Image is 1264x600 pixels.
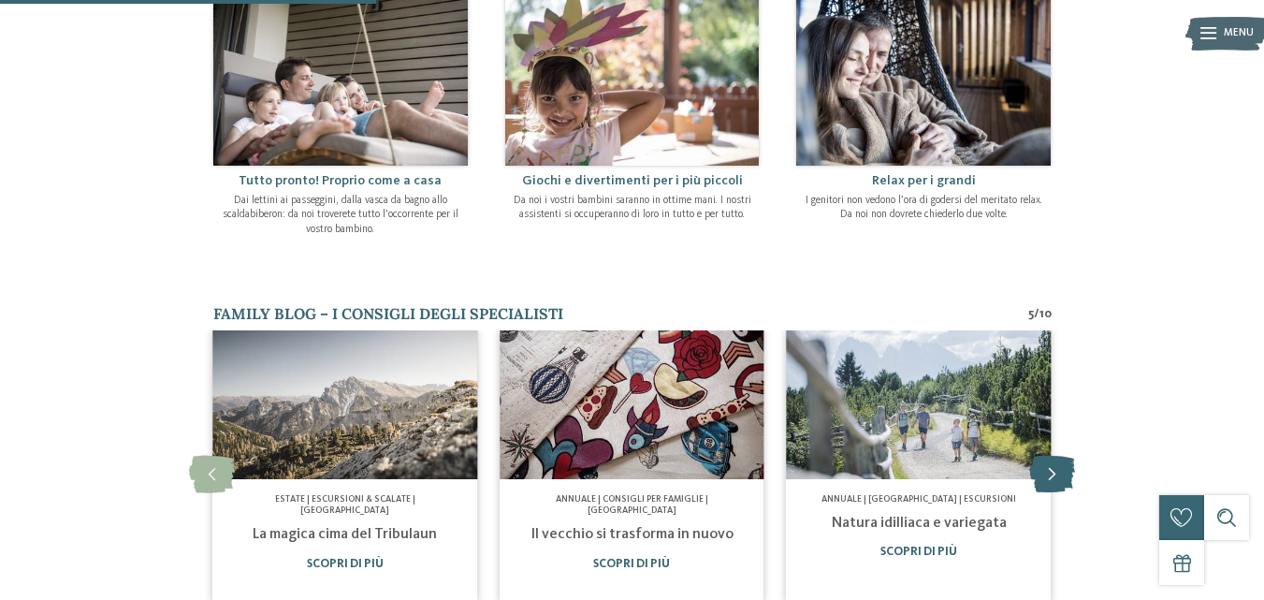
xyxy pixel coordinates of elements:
span: 5 [1028,306,1034,323]
a: Il vecchio si trasforma in nuovo [530,527,734,542]
a: Scopri di più [880,546,957,558]
p: Da noi i vostri bambini saranno in ottime mani. I nostri assistenti si occuperanno di loro in tut... [513,194,752,223]
span: / [1034,306,1039,323]
span: Family Blog – i consigli degli specialisti [213,304,563,323]
a: La magica cima del Tribulaun [253,527,437,542]
p: Dai lettini ai passeggini, dalla vasca da bagno allo scaldabiberon: da noi troverete tutto l’occo... [221,194,460,238]
a: Natura idilliaca e variegata [832,516,1007,531]
span: Giochi e divertimenti per i più piccoli [522,174,743,187]
a: Scopri di più [593,558,670,570]
span: Annuale | [GEOGRAPHIC_DATA] | Escursioni [821,495,1016,504]
img: Hotel per bambini in Trentino: giochi e avventure a volontà [212,330,477,479]
span: 10 [1039,306,1052,323]
img: Hotel per bambini in Trentino: giochi e avventure a volontà [787,330,1052,479]
span: Estate | Escursioni & scalate | [GEOGRAPHIC_DATA] [275,495,415,515]
span: Relax per i grandi [872,174,976,187]
img: Hotel per bambini in Trentino: giochi e avventure a volontà [500,330,764,479]
p: I genitori non vedono l’ora di godersi del meritato relax. Da noi non dovrete chiederlo due volte. [804,194,1043,223]
span: Annuale | Consigli per famiglie | [GEOGRAPHIC_DATA] [556,495,708,515]
span: Tutto pronto! Proprio come a casa [239,174,442,187]
a: Scopri di più [307,558,384,570]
